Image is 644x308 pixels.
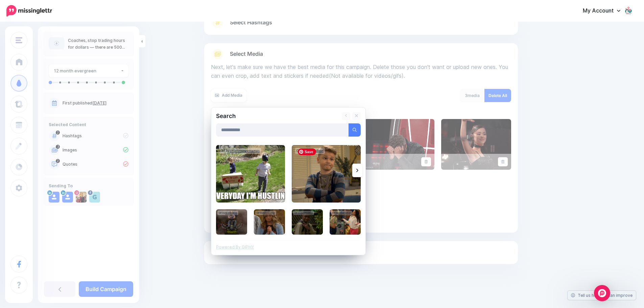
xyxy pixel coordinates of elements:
p: First published [63,100,128,106]
img: 381205443_721517473137334_3203202782493257930_n-bsa143766.jpg [76,192,87,203]
a: Powered By GIPHY [216,244,254,250]
img: Mood Reaction GIF by Nickelodeon [292,145,361,203]
a: nickelodeon [339,211,351,214]
div: Gif by [217,211,238,215]
a: Add Media [211,89,246,102]
img: Dance Party Dancing GIF by Nickelodeon [330,209,361,235]
h2: Search [216,113,236,119]
span: Save [298,148,316,155]
img: Ride Along Smoke GIF by Nickelodeon [216,209,247,235]
a: Delete All [484,89,511,102]
img: Missinglettr [6,5,52,17]
p: Coaches, stop trading hours for dollars — there are 500 smarter ways to grow your income. [68,37,128,51]
div: Gif by [219,148,261,154]
img: user_default_image.png [62,192,73,203]
a: Select Media [211,49,511,60]
img: menu.png [16,37,22,43]
a: Select Hashtags [211,17,511,35]
img: 5WV4NT30O0NOD3KOPO9G3DGUEREBK2KT.gif [364,119,434,170]
p: Hashtags [63,133,128,139]
img: Feeling Myself Style GIF by Nickelodeon [292,209,323,235]
span: 3 [465,93,468,98]
span: 2 [56,131,60,135]
h4: Sending To [49,183,128,188]
p: Quotes [63,161,128,167]
a: My Account [576,3,634,19]
a: nickelodeon [263,211,275,214]
div: Gif by [293,211,314,215]
p: Images [63,147,128,153]
div: Gif by [255,211,276,215]
h4: Selected Content [49,122,128,127]
button: 12 month evergreen [49,64,128,77]
img: article-default-image-icon.png [49,37,65,49]
img: UHUII5F8NI3PMC4IAE75G6A5SK57GXQX.gif [441,119,511,170]
a: nickelodeon [301,211,313,214]
div: 12 month evergreen [54,67,120,75]
div: Gif by [331,211,352,215]
img: Comedy Please GIF by Nickelodeon [254,209,285,235]
p: Next, let's make sure we have the best media for this campaign. Delete those you don't want or up... [211,63,511,80]
img: user_default_image.png [49,192,59,203]
span: 2 [56,159,60,163]
span: Select Hashtags [230,18,272,27]
img: 370532008_122093644538030308_2699270655277706237_n-bsa144517.png [89,192,100,203]
div: media [460,89,485,102]
a: nickelodeon [225,211,237,214]
div: Select Media [211,60,511,227]
span: Select Media [230,49,263,58]
a: [DATE] [92,100,106,105]
div: Open Intercom Messenger [594,285,610,301]
a: Tell us how we can improve [568,291,636,300]
a: Select Quotes [211,246,511,264]
a: smartmoneymamas [230,149,260,152]
span: 3 [56,145,60,149]
div: Gif by [295,148,325,154]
